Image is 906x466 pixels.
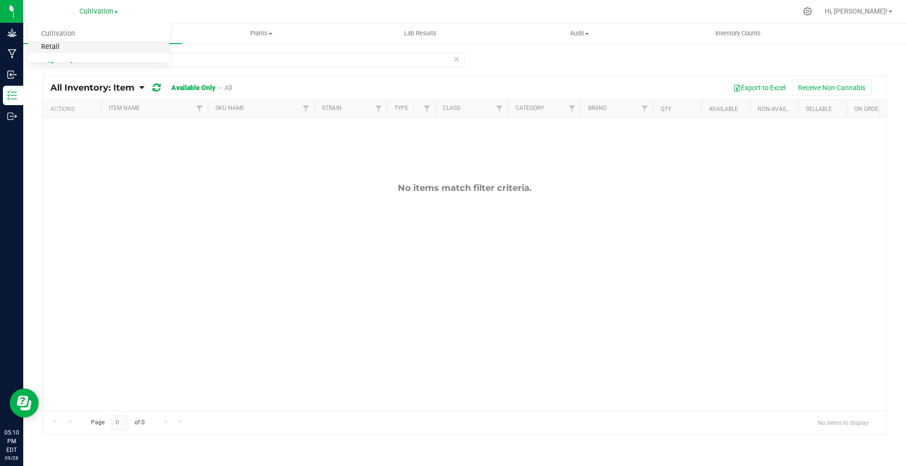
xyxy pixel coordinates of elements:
[23,29,182,38] span: Inventory
[727,79,792,96] button: Export to Excel
[854,106,882,112] a: On Order
[192,100,208,117] a: Filter
[515,105,544,111] a: Category
[171,84,215,92] a: Available Only
[419,100,435,117] a: Filter
[4,428,19,454] p: 05:10 PM EDT
[371,100,387,117] a: Filter
[588,105,607,111] a: Brand
[23,23,182,44] a: Inventory
[83,415,152,430] span: Page of 0
[492,100,508,117] a: Filter
[757,106,800,112] a: Non-Available
[10,388,39,418] iframe: Resource center
[659,23,817,44] a: Inventory Counts
[810,415,876,430] span: No items to display
[443,105,460,111] a: Class
[182,29,340,38] span: Plants
[28,28,169,41] a: Cultivation
[801,7,814,16] div: Manage settings
[182,23,341,44] a: Plants
[298,100,314,117] a: Filter
[453,53,460,65] span: Clear
[7,49,17,59] inline-svg: Manufacturing
[825,7,888,15] span: Hi, [PERSON_NAME]!
[322,105,342,111] a: Strain
[391,29,450,38] span: Lab Results
[225,84,232,92] a: All
[50,82,139,93] a: All Inventory: Item
[806,106,832,112] a: Sellable
[661,106,671,112] a: Qty
[4,454,19,462] p: 09/28
[500,23,659,44] a: Audit
[109,105,140,111] a: Item Name
[50,106,97,112] div: Actions
[394,105,408,111] a: Type
[50,82,135,93] span: All Inventory: Item
[7,111,17,121] inline-svg: Outbound
[215,105,244,111] a: SKU Name
[28,41,169,54] a: Retail
[637,100,653,117] a: Filter
[43,53,465,67] input: Search Item Name, Retail Display Name, SKU, Part Number...
[792,79,872,96] button: Receive Non-Cannabis
[7,91,17,100] inline-svg: Inventory
[7,70,17,79] inline-svg: Inbound
[79,7,113,16] span: Cultivation
[702,29,774,38] span: Inventory Counts
[341,23,500,44] a: Lab Results
[709,106,738,112] a: Available
[43,183,886,193] div: No items match filter criteria.
[564,100,580,117] a: Filter
[500,29,658,38] span: Audit
[7,28,17,38] inline-svg: Grow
